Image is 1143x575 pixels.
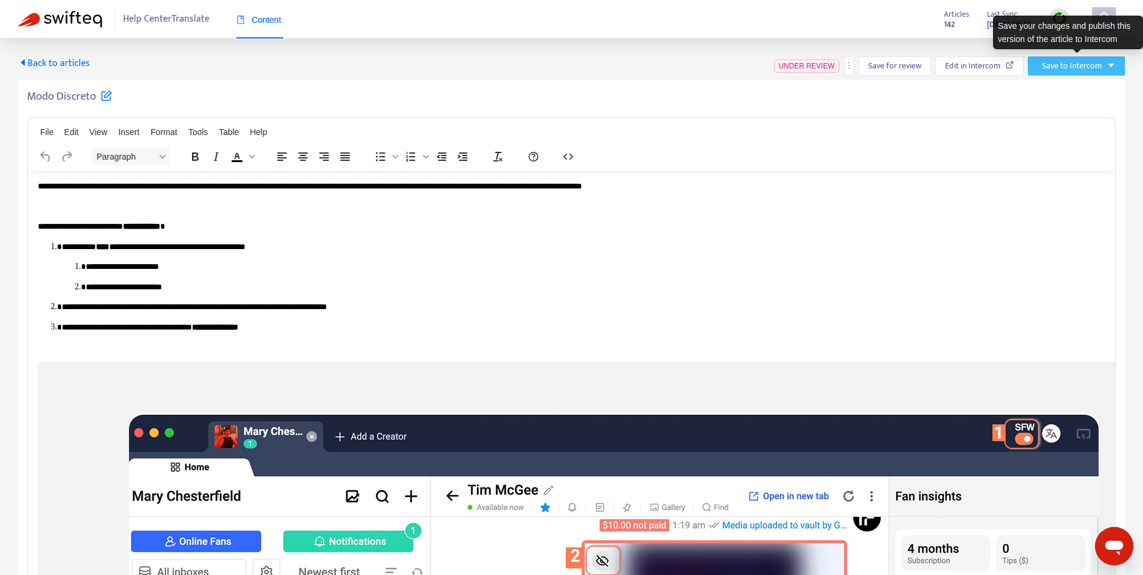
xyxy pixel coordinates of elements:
[1107,61,1115,70] span: caret-down
[118,127,139,137] span: Insert
[987,18,1031,31] strong: [DATE] 09:46
[1028,56,1125,76] button: Save to Intercomcaret-down
[431,148,452,165] button: Decrease indent
[272,148,292,165] button: Align left
[151,127,177,137] span: Format
[123,8,209,31] span: Help Center Translate
[40,127,54,137] span: File
[92,148,170,165] button: Block Paragraph
[18,55,90,71] span: Back to articles
[370,148,400,165] div: Bullet list
[89,127,107,137] span: View
[56,148,77,165] button: Redo
[227,148,257,165] div: Text color Black
[206,148,226,165] button: Italic
[293,148,313,165] button: Align center
[452,148,473,165] button: Increase indent
[236,15,281,25] span: Content
[1042,59,1102,73] span: Save to Intercom
[401,148,431,165] div: Numbered list
[779,62,835,70] span: UNDER REVIEW
[18,58,28,67] span: caret-left
[35,148,56,165] button: Undo
[993,16,1143,49] div: Save your changes and publish this version of the article to Intercom
[236,16,245,24] span: book
[845,61,853,70] span: more
[935,56,1024,76] button: Edit in Intercom
[219,127,239,137] span: Table
[64,127,79,137] span: Edit
[523,148,544,165] button: Help
[335,148,355,165] button: Justify
[97,152,155,161] span: Paragraph
[18,11,102,28] img: Swifteq
[27,89,112,104] h5: Modo Discreto
[944,8,969,21] span: Articles
[868,59,922,73] span: Save for review
[188,127,208,137] span: Tools
[945,59,1001,73] span: Edit in Intercom
[944,18,955,31] strong: 142
[314,148,334,165] button: Align right
[185,148,205,165] button: Bold
[488,148,508,165] button: Clear formatting
[987,8,1018,21] span: Last Sync
[1052,11,1067,26] img: sync.dc5367851b00ba804db3.png
[844,56,854,76] button: more
[1097,11,1111,26] span: user
[859,56,931,76] button: Save for review
[250,127,267,137] span: Help
[1095,527,1133,565] iframe: Button to launch messaging window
